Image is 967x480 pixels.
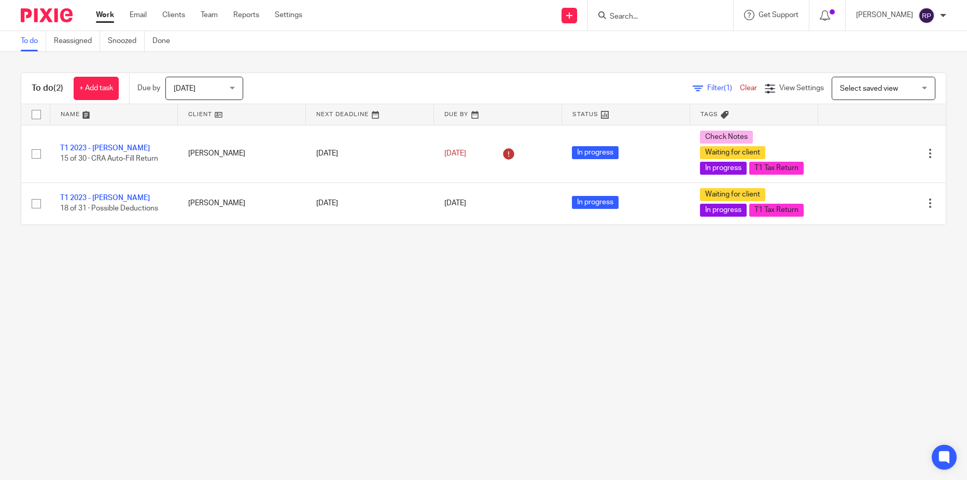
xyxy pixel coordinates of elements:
[108,31,145,51] a: Snoozed
[840,85,898,92] span: Select saved view
[174,85,195,92] span: [DATE]
[700,204,747,217] span: In progress
[572,146,619,159] span: In progress
[700,188,765,201] span: Waiting for client
[444,150,466,157] span: [DATE]
[306,182,434,224] td: [DATE]
[759,11,798,19] span: Get Support
[856,10,913,20] p: [PERSON_NAME]
[21,31,46,51] a: To do
[60,156,158,163] span: 15 of 30 · CRA Auto-Fill Return
[60,205,158,213] span: 18 of 31 · Possible Deductions
[178,125,306,182] td: [PERSON_NAME]
[60,145,150,152] a: T1 2023 - [PERSON_NAME]
[306,125,434,182] td: [DATE]
[700,162,747,175] span: In progress
[740,84,757,92] a: Clear
[779,84,824,92] span: View Settings
[724,84,732,92] span: (1)
[918,7,935,24] img: svg%3E
[21,8,73,22] img: Pixie
[137,83,160,93] p: Due by
[162,10,185,20] a: Clients
[53,84,63,92] span: (2)
[707,84,740,92] span: Filter
[74,77,119,100] a: + Add task
[32,83,63,94] h1: To do
[749,204,804,217] span: T1 Tax Return
[152,31,178,51] a: Done
[700,146,765,159] span: Waiting for client
[233,10,259,20] a: Reports
[130,10,147,20] a: Email
[60,194,150,202] a: T1 2023 - [PERSON_NAME]
[572,196,619,209] span: In progress
[275,10,302,20] a: Settings
[54,31,100,51] a: Reassigned
[700,111,718,117] span: Tags
[609,12,702,22] input: Search
[700,131,753,144] span: Check Notes
[444,200,466,207] span: [DATE]
[96,10,114,20] a: Work
[201,10,218,20] a: Team
[749,162,804,175] span: T1 Tax Return
[178,182,306,224] td: [PERSON_NAME]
